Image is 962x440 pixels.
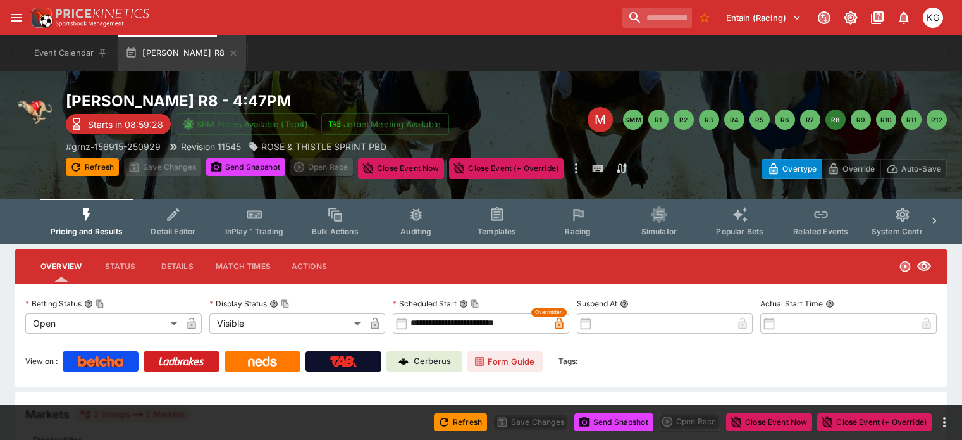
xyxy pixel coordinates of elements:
[535,308,563,317] span: Overridden
[269,299,278,308] button: Display StatusCopy To Clipboard
[330,356,357,367] img: TabNZ
[927,110,947,130] button: R12
[892,6,915,29] button: Notifications
[724,110,744,130] button: R4
[694,8,715,28] button: No Bookmarks
[249,140,386,153] div: ROSE & THISTLE SPRINT PBD
[641,227,677,236] span: Simulator
[923,8,943,28] div: Kevin Gutschlag
[899,260,911,273] svg: Open
[206,251,281,282] button: Match Times
[181,140,241,153] p: Revision 11545
[96,299,104,308] button: Copy To Clipboard
[866,6,889,29] button: Documentation
[92,251,149,282] button: Status
[839,6,862,29] button: Toggle light/dark mode
[358,158,444,179] button: Close Event Now
[569,158,584,179] button: more
[793,227,848,236] span: Related Events
[817,413,932,431] button: Close Event (+ Override)
[901,110,922,130] button: R11
[400,227,431,236] span: Auditing
[588,107,613,132] div: Edit Meeting
[398,356,409,367] img: Cerberus
[880,159,947,179] button: Auto-Save
[151,227,195,236] span: Detail Editor
[78,356,123,367] img: Betcha
[782,162,817,175] p: Overtype
[478,227,516,236] span: Templates
[813,6,836,29] button: Connected to PK
[51,227,123,236] span: Pricing and Results
[872,227,934,236] span: System Controls
[674,110,694,130] button: R2
[27,35,115,71] button: Event Calendar
[209,313,366,334] div: Visible
[699,110,719,130] button: R3
[916,259,932,274] svg: Visible
[577,298,617,309] p: Suspend At
[471,299,479,308] button: Copy To Clipboard
[574,413,653,431] button: Send Snapshot
[851,110,871,130] button: R9
[225,227,283,236] span: InPlay™ Trading
[718,8,809,28] button: Select Tenant
[321,113,449,135] button: Jetbet Meeting Available
[658,413,721,431] div: split button
[620,299,629,308] button: Suspend At
[648,110,669,130] button: R1
[312,227,359,236] span: Bulk Actions
[393,298,457,309] p: Scheduled Start
[919,4,947,32] button: Kevin Gutschlag
[261,140,386,153] p: ROSE & THISTLE SPRINT PBD
[281,251,338,282] button: Actions
[622,8,692,28] input: search
[248,356,276,367] img: Neds
[5,6,28,29] button: open drawer
[15,91,56,132] img: greyhound_racing.png
[386,351,462,372] a: Cerberus
[176,113,316,135] button: SRM Prices Available (Top4)
[842,162,875,175] p: Override
[66,140,161,153] p: Copy To Clipboard
[876,110,896,130] button: R10
[762,159,822,179] button: Overtype
[623,110,947,130] nav: pagination navigation
[28,5,53,30] img: PriceKinetics Logo
[726,413,812,431] button: Close Event Now
[281,299,290,308] button: Copy To Clipboard
[414,355,451,368] p: Cerberus
[328,118,341,130] img: jetbet-logo.svg
[822,159,880,179] button: Override
[565,227,591,236] span: Racing
[30,251,92,282] button: Overview
[66,158,119,176] button: Refresh
[88,118,163,131] p: Starts in 08:59:28
[825,299,834,308] button: Actual Start Time
[25,313,182,334] div: Open
[558,351,577,372] label: Tags:
[209,298,267,309] p: Display Status
[56,9,149,18] img: PriceKinetics
[25,298,82,309] p: Betting Status
[434,413,487,431] button: Refresh
[716,227,763,236] span: Popular Bets
[84,299,93,308] button: Betting StatusCopy To Clipboard
[206,158,285,176] button: Send Snapshot
[40,199,922,244] div: Event type filters
[749,110,770,130] button: R5
[937,415,952,430] button: more
[56,21,124,27] img: Sportsbook Management
[467,351,543,372] a: Form Guide
[762,159,947,179] div: Start From
[449,158,564,179] button: Close Event (+ Override)
[66,91,580,111] h2: Copy To Clipboard
[760,298,823,309] p: Actual Start Time
[158,356,204,367] img: Ladbrokes
[459,299,468,308] button: Scheduled StartCopy To Clipboard
[800,110,820,130] button: R7
[825,110,846,130] button: R8
[775,110,795,130] button: R6
[623,110,643,130] button: SMM
[901,162,941,175] p: Auto-Save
